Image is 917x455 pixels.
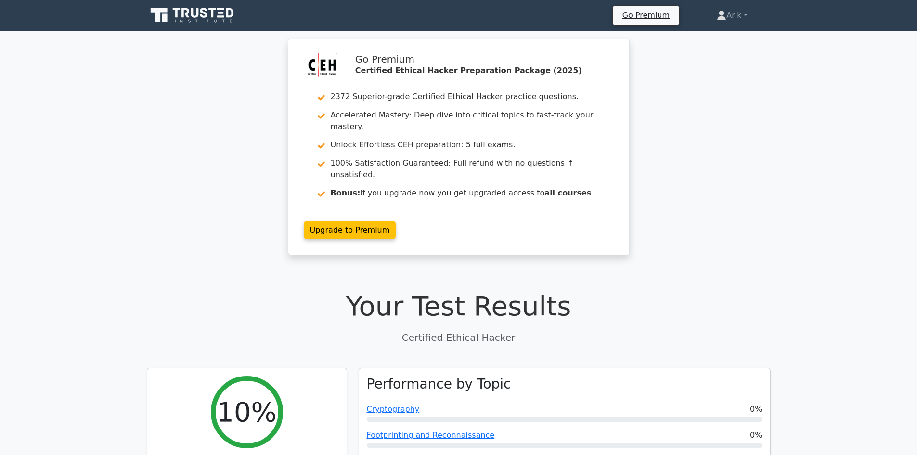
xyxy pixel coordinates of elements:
span: 0% [750,429,762,441]
h3: Performance by Topic [367,376,511,392]
a: Arik [694,6,770,25]
a: Go Premium [617,9,675,22]
h2: 10% [217,396,276,428]
a: Cryptography [367,404,420,414]
a: Footprinting and Reconnaissance [367,430,495,440]
span: 0% [750,403,762,415]
h1: Your Test Results [147,290,771,322]
p: Certified Ethical Hacker [147,330,771,345]
a: Upgrade to Premium [304,221,396,239]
